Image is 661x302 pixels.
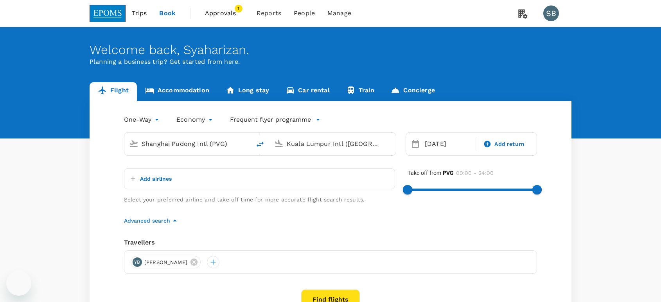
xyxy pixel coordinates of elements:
[338,82,383,101] a: Train
[217,82,277,101] a: Long stay
[124,113,161,126] div: One-Way
[124,216,180,225] button: Advanced search
[245,143,247,144] button: Open
[327,9,351,18] span: Manage
[124,238,537,247] div: Travellers
[90,57,571,67] p: Planning a business trip? Get started from here.
[90,5,126,22] img: EPOMS SDN BHD
[443,170,454,176] b: PVG
[390,143,392,144] button: Open
[383,82,443,101] a: Concierge
[6,271,31,296] iframe: Button to launch messaging window
[133,257,142,267] div: YB
[422,136,474,152] div: [DATE]
[131,256,201,268] div: YB[PERSON_NAME]
[128,172,172,186] button: Add airlines
[230,115,320,124] button: Frequent flyer programme
[277,82,338,101] a: Car rental
[251,135,269,154] button: delete
[257,9,281,18] span: Reports
[494,140,524,148] span: Add return
[90,82,137,101] a: Flight
[137,82,217,101] a: Accommodation
[124,196,395,203] p: Select your preferred airline and take off time for more accurate flight search results.
[176,113,214,126] div: Economy
[90,43,571,57] div: Welcome back , Syaharizan .
[235,5,242,13] span: 1
[408,170,454,176] span: Take off from
[230,115,311,124] p: Frequent flyer programme
[142,138,234,150] input: Depart from
[205,9,244,18] span: Approvals
[132,9,147,18] span: Trips
[456,170,494,176] span: 00:00 - 24:00
[140,259,192,266] span: [PERSON_NAME]
[287,138,379,150] input: Going to
[159,9,176,18] span: Book
[124,217,170,225] p: Advanced search
[140,175,172,183] p: Add airlines
[294,9,315,18] span: People
[543,5,559,21] div: SB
